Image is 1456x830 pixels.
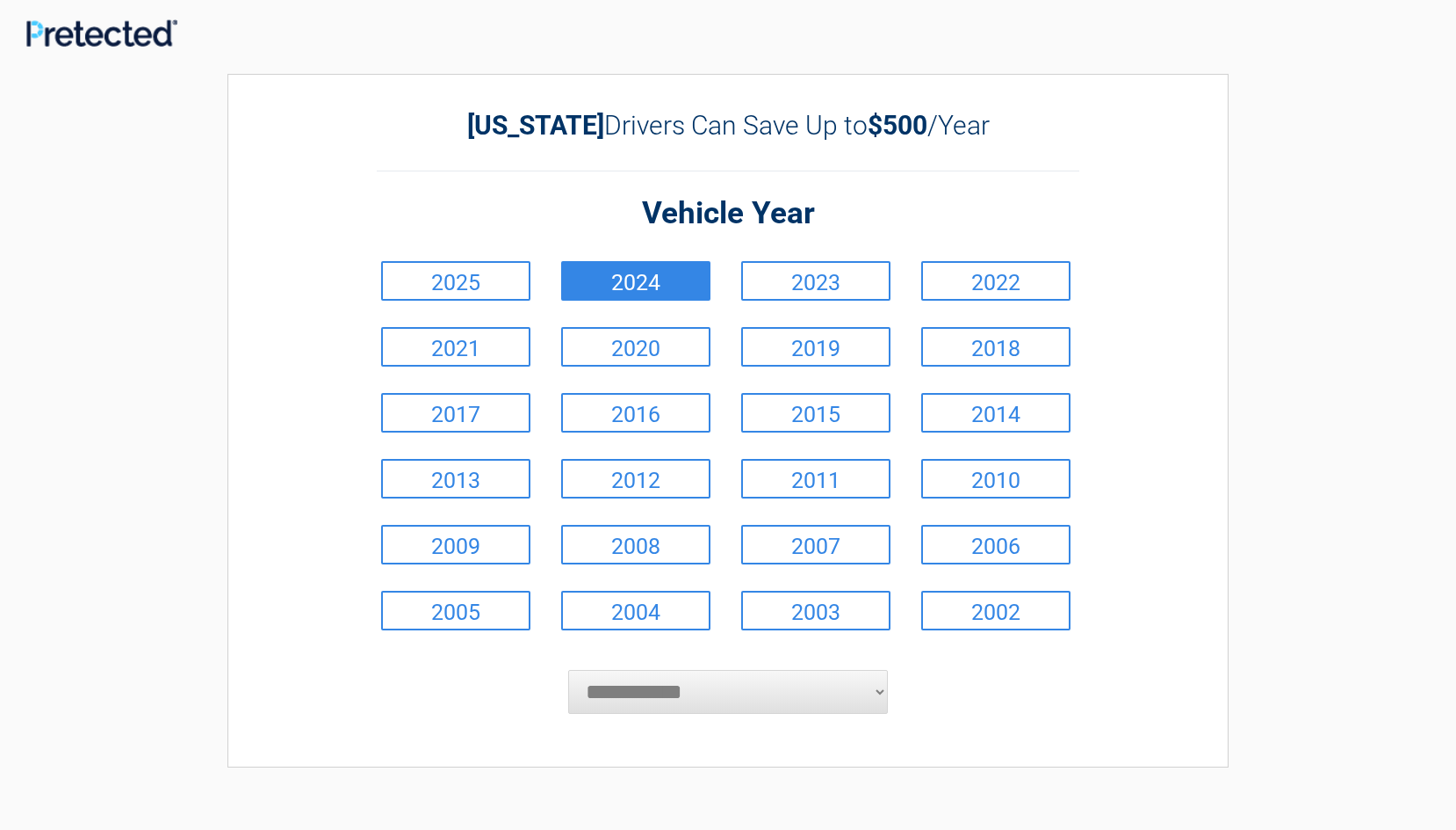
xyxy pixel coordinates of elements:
a: 2020 [561,327,710,367]
a: 2013 [381,459,530,499]
img: Main Logo [26,19,177,47]
a: 2005 [381,591,530,630]
a: 2004 [561,591,710,630]
a: 2010 [921,459,1070,499]
a: 2009 [381,525,530,564]
a: 2012 [561,459,710,499]
a: 2021 [381,327,530,367]
a: 2003 [741,591,890,630]
a: 2017 [381,393,530,433]
a: 2025 [381,261,530,301]
h2: Vehicle Year [377,193,1079,235]
a: 2015 [741,393,890,433]
a: 2007 [741,525,890,564]
a: 2014 [921,393,1070,433]
b: $500 [868,110,927,141]
b: [US_STATE] [467,110,604,141]
a: 2019 [741,327,890,367]
a: 2024 [561,261,710,301]
a: 2016 [561,393,710,433]
a: 2008 [561,525,710,564]
a: 2002 [921,591,1070,630]
h2: Drivers Can Save Up to /Year [377,110,1079,141]
a: 2006 [921,525,1070,564]
a: 2018 [921,327,1070,367]
a: 2023 [741,261,890,301]
a: 2011 [741,459,890,499]
a: 2022 [921,261,1070,301]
